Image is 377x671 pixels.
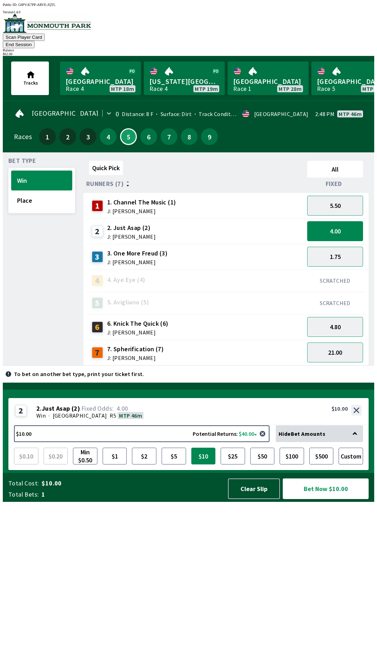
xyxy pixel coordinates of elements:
[107,198,176,207] span: 1. Channel The Music (1)
[11,171,72,190] button: Win
[92,322,103,333] div: 6
[39,128,56,145] button: 1
[59,128,76,145] button: 2
[222,449,243,463] span: $25
[107,249,168,258] span: 3. One More Freud (3)
[307,277,363,284] div: SCRATCHED
[8,479,39,488] span: Total Cost:
[41,134,54,139] span: 1
[307,247,363,267] button: 1.75
[330,253,341,261] span: 1.75
[279,430,325,437] span: Hide Bet Amounts
[36,412,46,419] span: Win
[132,448,156,464] button: $2
[92,275,103,286] div: 4
[307,196,363,216] button: 5.50
[3,14,91,33] img: venue logo
[107,298,149,307] span: 5. Avigliano (5)
[3,10,374,14] div: Version 1.4.0
[60,62,141,95] a: [GEOGRAPHIC_DATA]Race 4MTP 18m
[18,3,56,7] span: G6PV-K7PP-ARVE-JQTL
[203,134,216,139] span: 9
[3,41,35,48] button: End Session
[161,128,177,145] button: 7
[42,490,221,499] span: 1
[92,297,103,309] div: 5
[120,128,137,145] button: 5
[233,77,303,86] span: [GEOGRAPHIC_DATA]
[3,3,374,7] div: Public ID:
[163,449,184,463] span: $5
[110,412,116,419] span: R5
[11,62,49,95] button: Tracks
[102,134,115,139] span: 4
[107,208,176,214] span: J: [PERSON_NAME]
[234,485,274,493] span: Clear Slip
[339,111,362,117] span: MTP 46m
[75,449,96,463] span: Min $0.50
[89,161,123,175] button: Quick Pick
[86,180,304,187] div: Runners (7)
[310,165,360,173] span: All
[15,405,27,416] div: 2
[66,77,135,86] span: [GEOGRAPHIC_DATA]
[72,405,80,412] span: ( 2 )
[233,86,251,92] div: Race 1
[328,348,342,356] span: 21.00
[134,449,155,463] span: $2
[144,62,225,95] a: [US_STATE][GEOGRAPHIC_DATA]Race 4MTP 19m
[104,449,125,463] span: $1
[149,86,168,92] div: Race 4
[3,48,374,52] div: Balance
[100,128,117,145] button: 4
[123,135,134,138] span: 5
[140,128,157,145] button: 6
[107,223,156,232] span: 2. Just Asap (2)
[107,319,169,328] span: 6. Knick The Quick (6)
[92,200,103,211] div: 1
[281,449,302,463] span: $100
[42,479,221,488] span: $10.00
[183,134,196,139] span: 8
[116,111,119,117] div: 0
[42,405,70,412] span: Just Asap
[307,342,363,362] button: 21.00
[17,176,66,185] span: Win
[49,412,50,419] span: ·
[107,330,169,335] span: J: [PERSON_NAME]
[309,448,334,464] button: $500
[66,86,84,92] div: Race 4
[317,86,335,92] div: Race 5
[103,448,127,464] button: $1
[307,300,363,306] div: SCRATCHED
[36,405,42,412] span: 2 .
[279,86,302,92] span: MTP 28m
[111,86,134,92] span: MTP 18m
[221,448,245,464] button: $25
[307,221,363,241] button: 4.00
[339,448,363,464] button: Custom
[80,128,96,145] button: 3
[195,86,218,92] span: MTP 19m
[283,478,369,499] button: Bet Now $10.00
[8,158,36,164] span: Bet Type
[73,448,97,464] button: Min $0.50
[280,448,304,464] button: $100
[23,80,38,86] span: Tracks
[228,478,280,499] button: Clear Slip
[250,448,275,464] button: $50
[162,134,176,139] span: 7
[119,412,142,419] span: MTP 46m
[153,110,192,117] span: Surface: Dirt
[53,412,107,419] span: [GEOGRAPHIC_DATA]
[107,259,168,265] span: J: [PERSON_NAME]
[340,449,361,463] span: Custom
[191,448,216,464] button: $10
[61,134,74,139] span: 2
[17,196,66,204] span: Place
[201,128,218,145] button: 9
[122,110,153,117] span: Distance: 8 F
[14,134,32,139] div: Races
[304,180,366,187] div: Fixed
[330,323,341,331] span: 4.80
